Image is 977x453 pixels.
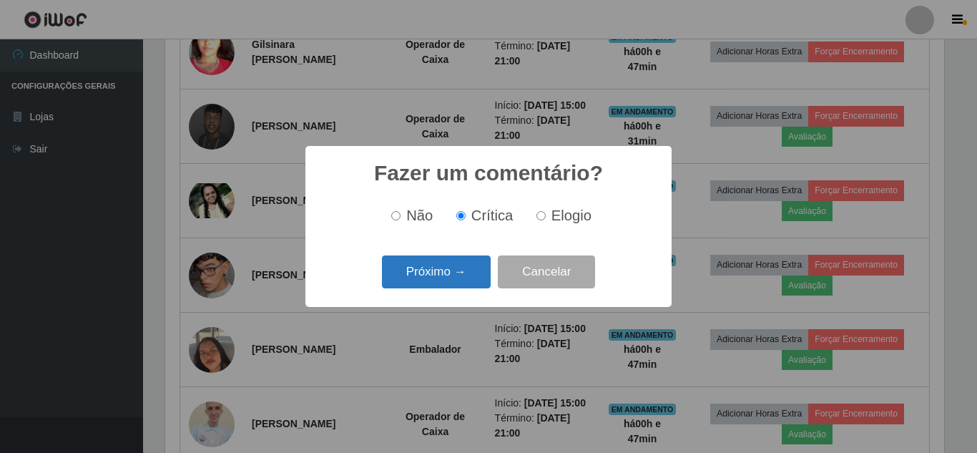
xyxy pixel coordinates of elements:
[536,211,546,220] input: Elogio
[456,211,466,220] input: Crítica
[406,208,433,223] span: Não
[382,255,491,289] button: Próximo →
[374,160,603,186] h2: Fazer um comentário?
[391,211,401,220] input: Não
[498,255,595,289] button: Cancelar
[551,208,591,223] span: Elogio
[471,208,514,223] span: Crítica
